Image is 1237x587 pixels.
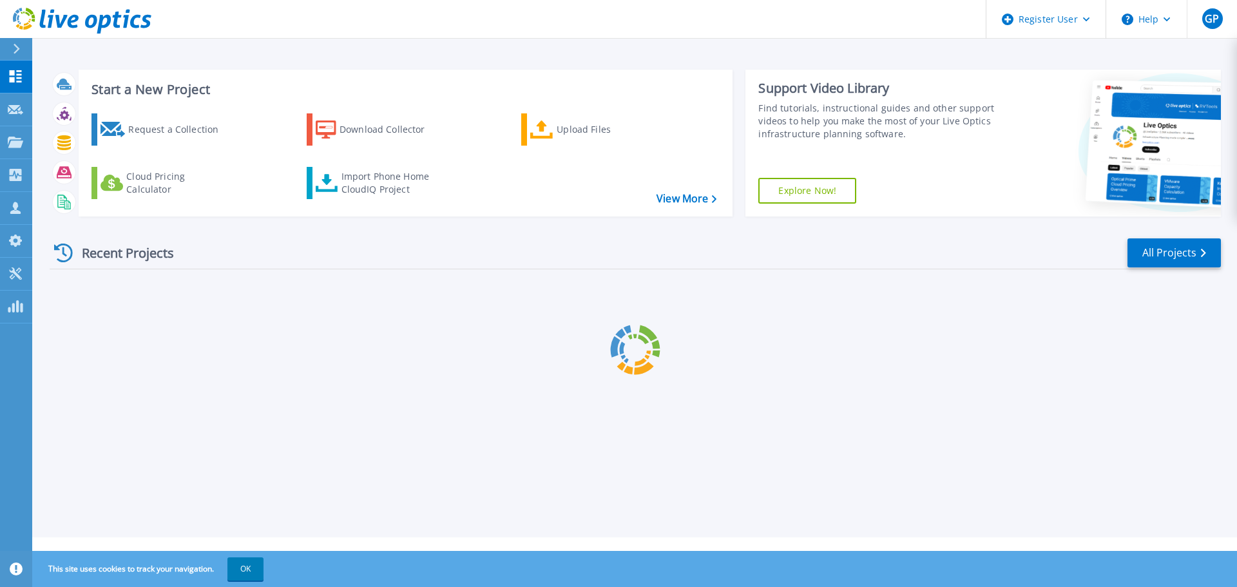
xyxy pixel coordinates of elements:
[227,557,264,581] button: OK
[758,80,1001,97] div: Support Video Library
[758,102,1001,140] div: Find tutorials, instructional guides and other support videos to help you make the most of your L...
[126,170,229,196] div: Cloud Pricing Calculator
[521,113,665,146] a: Upload Files
[91,82,716,97] h3: Start a New Project
[128,117,231,142] div: Request a Collection
[758,178,856,204] a: Explore Now!
[557,117,660,142] div: Upload Files
[50,237,191,269] div: Recent Projects
[1205,14,1219,24] span: GP
[35,557,264,581] span: This site uses cookies to track your navigation.
[1127,238,1221,267] a: All Projects
[340,117,443,142] div: Download Collector
[341,170,442,196] div: Import Phone Home CloudIQ Project
[91,113,235,146] a: Request a Collection
[91,167,235,199] a: Cloud Pricing Calculator
[657,193,716,205] a: View More
[307,113,450,146] a: Download Collector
